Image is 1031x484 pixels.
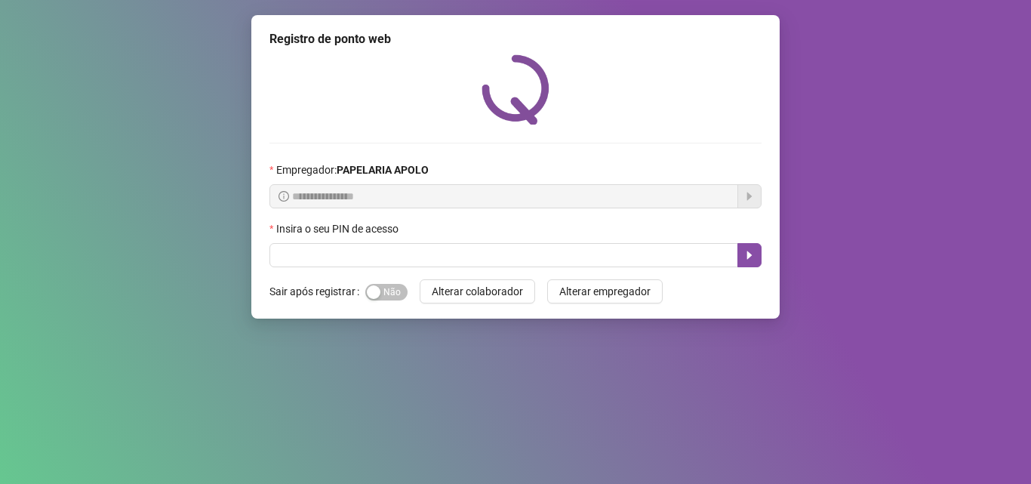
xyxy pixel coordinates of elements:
img: QRPoint [482,54,549,125]
button: Alterar colaborador [420,279,535,304]
button: Alterar empregador [547,279,663,304]
span: Alterar colaborador [432,283,523,300]
label: Sair após registrar [269,279,365,304]
span: info-circle [279,191,289,202]
label: Insira o seu PIN de acesso [269,220,408,237]
div: Registro de ponto web [269,30,762,48]
span: caret-right [743,249,756,261]
span: Alterar empregador [559,283,651,300]
strong: PAPELARIA APOLO [337,164,429,176]
span: Empregador : [276,162,429,178]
